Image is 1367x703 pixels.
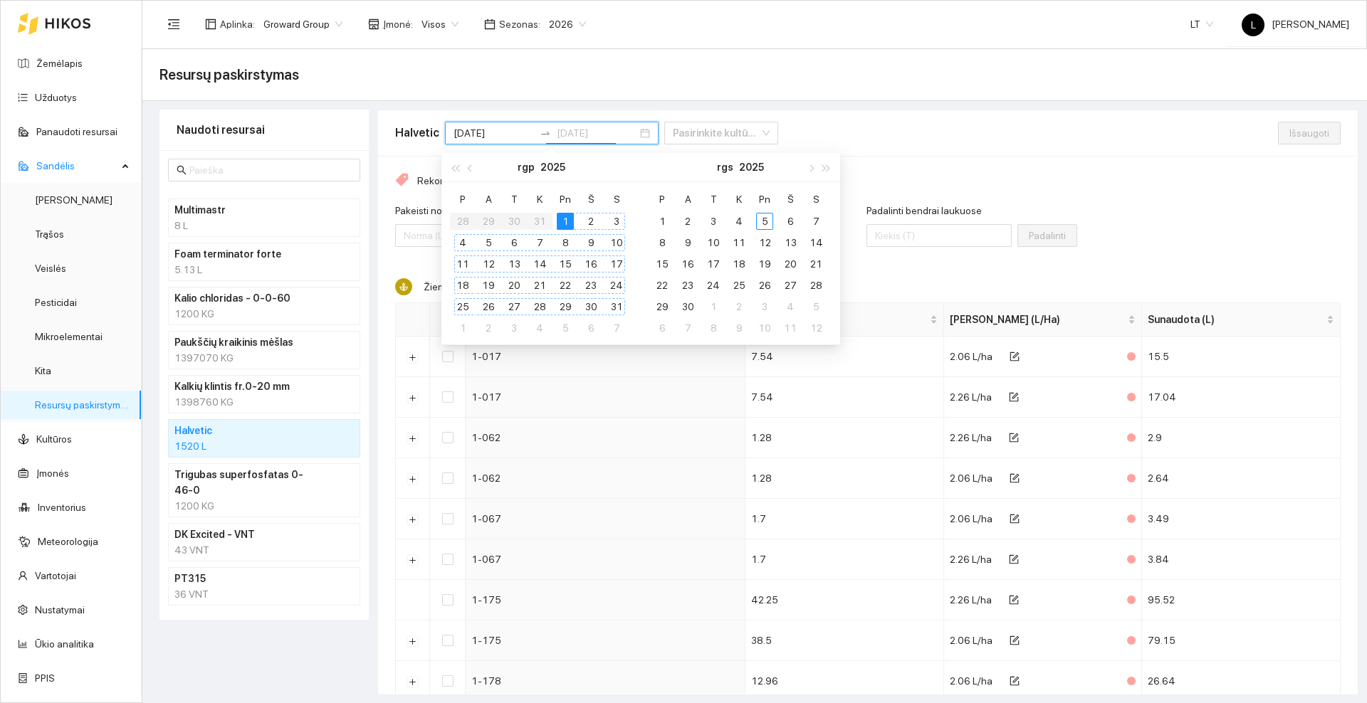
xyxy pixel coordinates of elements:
[782,277,799,294] div: 27
[726,188,752,211] th: K
[540,127,551,139] span: swap-right
[726,317,752,339] td: 2025-10-09
[756,234,773,251] div: 12
[717,153,733,181] button: rgs
[552,188,578,211] th: Pn
[506,298,523,315] div: 27
[557,234,574,251] div: 8
[803,232,829,253] td: 2025-09-14
[506,255,523,273] div: 13
[739,153,764,181] button: 2025
[476,253,501,275] td: 2025-08-12
[752,253,777,275] td: 2025-09-19
[726,275,752,296] td: 2025-09-25
[777,211,803,232] td: 2025-09-06
[395,173,409,189] span: tag
[582,234,599,251] div: 9
[36,152,117,180] span: Sandėlis
[466,539,745,580] td: 1-067
[454,298,471,315] div: 25
[527,253,552,275] td: 2025-08-14
[578,211,604,232] td: 2025-08-02
[807,213,824,230] div: 7
[36,433,72,445] a: Kultūros
[752,232,777,253] td: 2025-09-12
[501,188,527,211] th: T
[654,277,671,294] div: 22
[866,203,982,218] label: Padalinti bendrai laukuose
[604,317,629,339] td: 2025-09-07
[649,232,675,253] td: 2025-09-08
[506,319,523,337] div: 3
[531,298,548,315] div: 28
[220,16,255,32] span: Aplinka :
[35,194,112,206] a: [PERSON_NAME]
[174,246,317,262] h4: Foam terminator forte
[506,234,523,251] div: 6
[450,253,476,275] td: 2025-08-11
[35,399,131,411] a: Resursų paskirstymas
[35,331,103,342] a: Mikroelementai
[578,317,604,339] td: 2025-09-06
[1010,351,1020,363] span: form
[705,319,722,337] div: 8
[756,319,773,337] div: 10
[679,213,696,230] div: 2
[552,253,578,275] td: 2025-08-15
[730,213,748,230] div: 4
[450,232,476,253] td: 2025-08-04
[1278,122,1341,144] button: Išsaugoti
[998,345,1031,368] button: form
[730,255,748,273] div: 18
[730,234,748,251] div: 11
[997,386,1030,408] button: form
[501,232,527,253] td: 2025-08-06
[730,319,748,337] div: 9
[944,303,1143,337] th: this column's title is Norma (L/Ha),this column is sortable
[582,319,599,337] div: 6
[649,188,675,211] th: P
[527,275,552,296] td: 2025-08-21
[997,426,1030,449] button: form
[35,604,85,615] a: Nustatymai
[679,234,696,251] div: 9
[701,317,726,339] td: 2025-10-08
[1190,14,1213,35] span: LT
[454,125,534,141] input: Pradžios data
[752,275,777,296] td: 2025-09-26
[557,213,574,230] div: 1
[466,337,745,377] td: 1-017
[174,202,317,218] h4: Multimastr
[604,253,629,275] td: 2025-08-17
[807,234,824,251] div: 14
[675,275,701,296] td: 2025-09-23
[383,16,413,32] span: Įmonė :
[368,18,379,30] span: shop
[582,213,599,230] div: 2
[557,298,574,315] div: 29
[998,670,1031,692] button: form
[777,275,803,296] td: 2025-09-27
[807,255,824,273] div: 21
[752,296,777,317] td: 2025-10-03
[38,502,86,513] a: Inventorius
[476,188,501,211] th: A
[803,253,829,275] td: 2025-09-21
[527,232,552,253] td: 2025-08-07
[578,253,604,275] td: 2025-08-16
[35,92,77,103] a: Užduotys
[557,277,574,294] div: 22
[649,253,675,275] td: 2025-09-15
[174,586,354,602] div: 36 VNT
[1010,514,1020,525] span: form
[745,458,944,499] td: 1.28
[807,277,824,294] div: 28
[407,433,419,444] button: Išskleisti
[36,126,117,137] a: Panaudoti resursai
[582,255,599,273] div: 16
[480,255,497,273] div: 12
[480,319,497,337] div: 2
[424,281,493,292] span: Žieminiai rapsai
[35,638,94,650] a: Ūkio analitika
[540,153,565,181] button: 2025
